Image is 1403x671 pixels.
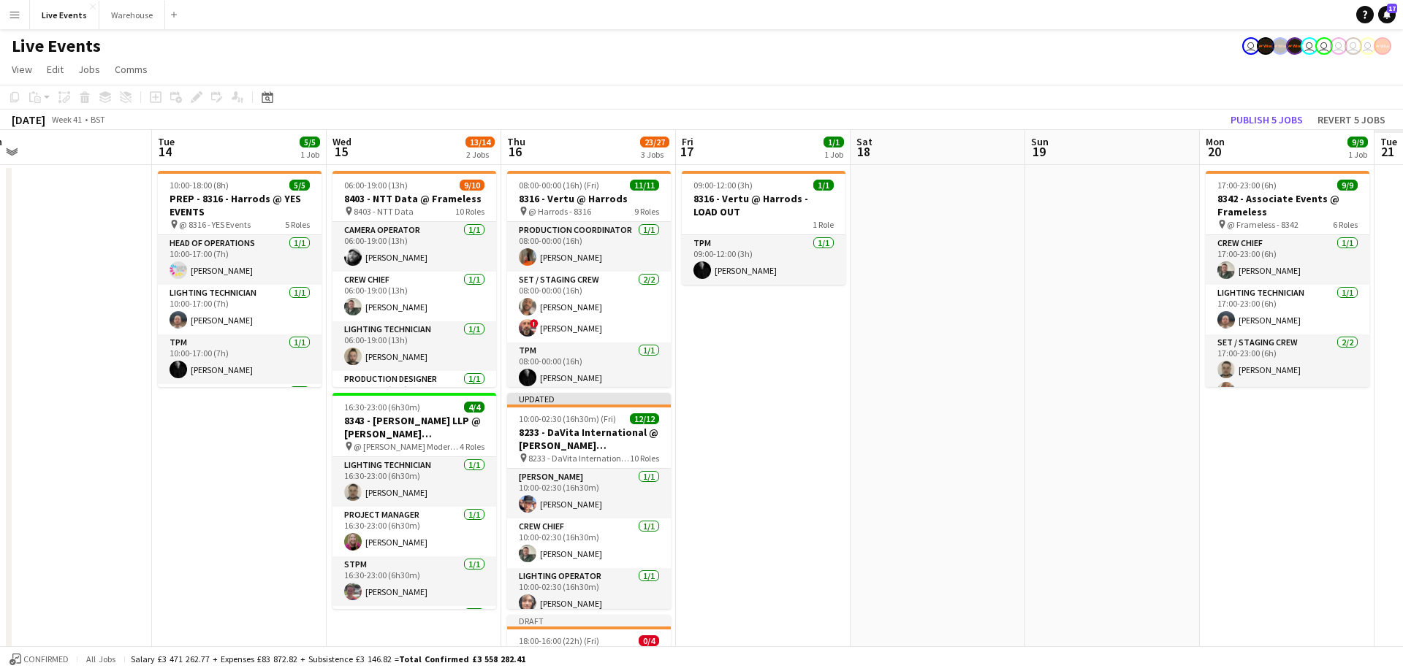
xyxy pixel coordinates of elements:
span: Comms [115,63,148,76]
span: Total Confirmed £3 558 282.41 [399,653,525,664]
span: Week 41 [48,114,85,125]
button: Live Events [30,1,99,29]
button: Publish 5 jobs [1225,110,1309,129]
span: All jobs [83,653,118,664]
a: 17 [1378,6,1396,23]
div: Salary £3 471 262.77 + Expenses £83 872.82 + Subsistence £3 146.82 = [131,653,525,664]
a: Jobs [72,60,106,79]
a: View [6,60,38,79]
span: Confirmed [23,654,69,664]
app-user-avatar: Technical Department [1301,37,1318,55]
app-user-avatar: Eden Hopkins [1242,37,1260,55]
app-user-avatar: Technical Department [1315,37,1333,55]
app-user-avatar: Production Managers [1257,37,1274,55]
h1: Live Events [12,35,101,57]
a: Edit [41,60,69,79]
app-user-avatar: Production Managers [1286,37,1304,55]
div: [DATE] [12,112,45,127]
app-user-avatar: Technical Department [1330,37,1347,55]
a: Comms [109,60,153,79]
span: Edit [47,63,64,76]
span: Jobs [78,63,100,76]
button: Confirmed [7,651,71,667]
span: 17 [1387,4,1397,13]
button: Revert 5 jobs [1312,110,1391,129]
app-user-avatar: Technical Department [1359,37,1377,55]
button: Warehouse [99,1,165,29]
div: BST [91,114,105,125]
app-user-avatar: Production Managers [1271,37,1289,55]
app-user-avatar: Alex Gill [1374,37,1391,55]
span: View [12,63,32,76]
app-user-avatar: Technical Department [1345,37,1362,55]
